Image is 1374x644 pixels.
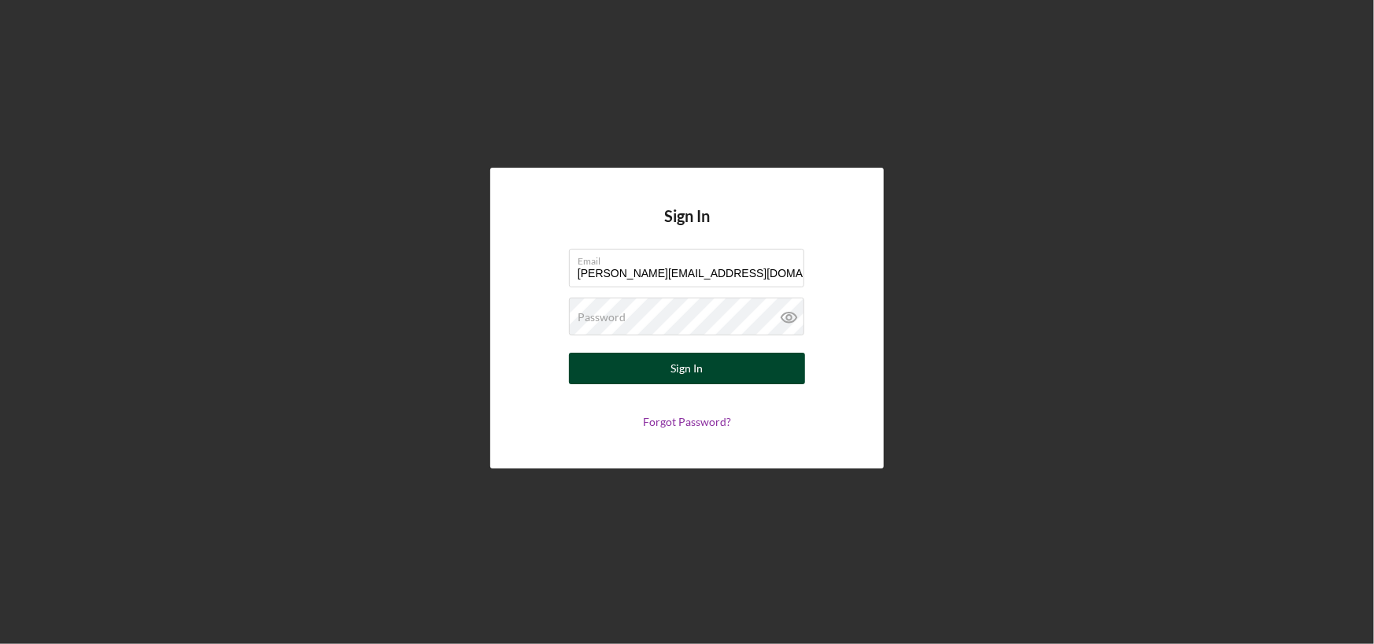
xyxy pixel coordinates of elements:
[578,250,804,267] label: Email
[671,353,704,384] div: Sign In
[643,415,731,428] a: Forgot Password?
[578,311,626,324] label: Password
[569,353,805,384] button: Sign In
[664,207,710,249] h4: Sign In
